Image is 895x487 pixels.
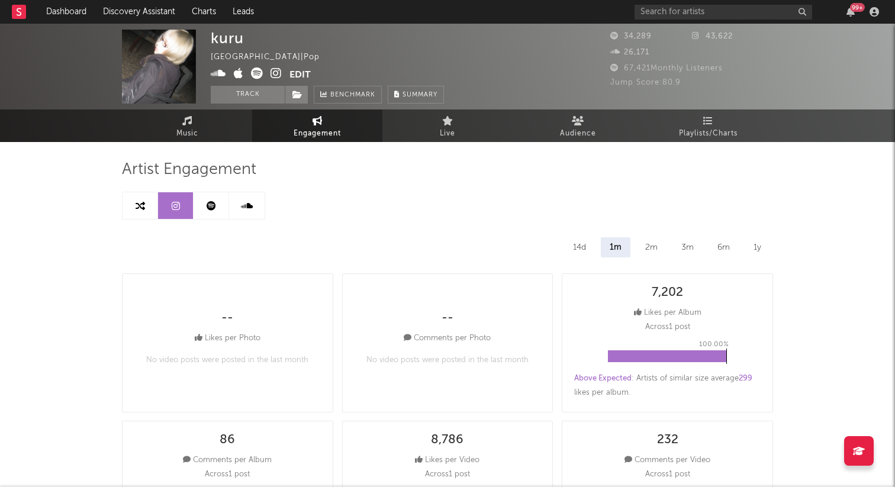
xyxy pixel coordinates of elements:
div: -- [442,311,453,325]
div: Likes per Album [634,306,701,320]
div: 1m [601,237,630,257]
div: Comments per Album [183,453,272,467]
a: Benchmark [314,86,382,104]
div: 3m [672,237,703,257]
div: Comments per Photo [404,331,491,346]
button: Track [211,86,285,104]
div: 7,202 [652,286,683,300]
button: Edit [289,67,311,82]
a: Music [122,109,252,142]
div: Likes per Video [415,453,479,467]
a: Audience [513,109,643,142]
div: Likes per Photo [195,331,260,346]
p: No video posts were posted in the last month [146,353,308,367]
span: Audience [560,127,596,141]
div: 14d [564,237,595,257]
span: Jump Score: 80.9 [610,79,681,86]
span: Artist Engagement [122,163,256,177]
span: 67,421 Monthly Listeners [610,64,723,72]
span: Benchmark [330,88,375,102]
div: 232 [657,433,678,447]
div: kuru [211,30,244,47]
div: 1y [745,237,770,257]
span: Live [440,127,455,141]
span: Playlists/Charts [679,127,738,141]
div: 6m [709,237,739,257]
span: 34,289 [610,33,652,40]
a: Playlists/Charts [643,109,773,142]
a: Engagement [252,109,382,142]
span: 299 [739,375,752,382]
span: 26,171 [610,49,649,56]
button: Summary [388,86,444,104]
div: 8,786 [431,433,463,447]
p: 100.00 % [699,337,729,351]
div: : Artists of similar size average likes per album . [574,372,761,400]
span: 43,622 [692,33,733,40]
span: Music [176,127,198,141]
div: -- [221,311,233,325]
div: 99 + [850,3,865,12]
button: 99+ [846,7,855,17]
a: Live [382,109,513,142]
span: Summary [403,92,437,98]
input: Search for artists [635,5,812,20]
p: No video posts were posted in the last month [366,353,529,367]
span: Above Expected [574,375,632,382]
div: 2m [636,237,667,257]
p: Across 1 post [205,467,250,482]
div: Comments per Video [624,453,710,467]
p: Across 1 post [645,467,690,482]
p: Across 1 post [645,320,690,334]
p: Across 1 post [425,467,470,482]
span: Engagement [294,127,341,141]
div: [GEOGRAPHIC_DATA] | Pop [211,50,333,64]
div: 86 [220,433,235,447]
